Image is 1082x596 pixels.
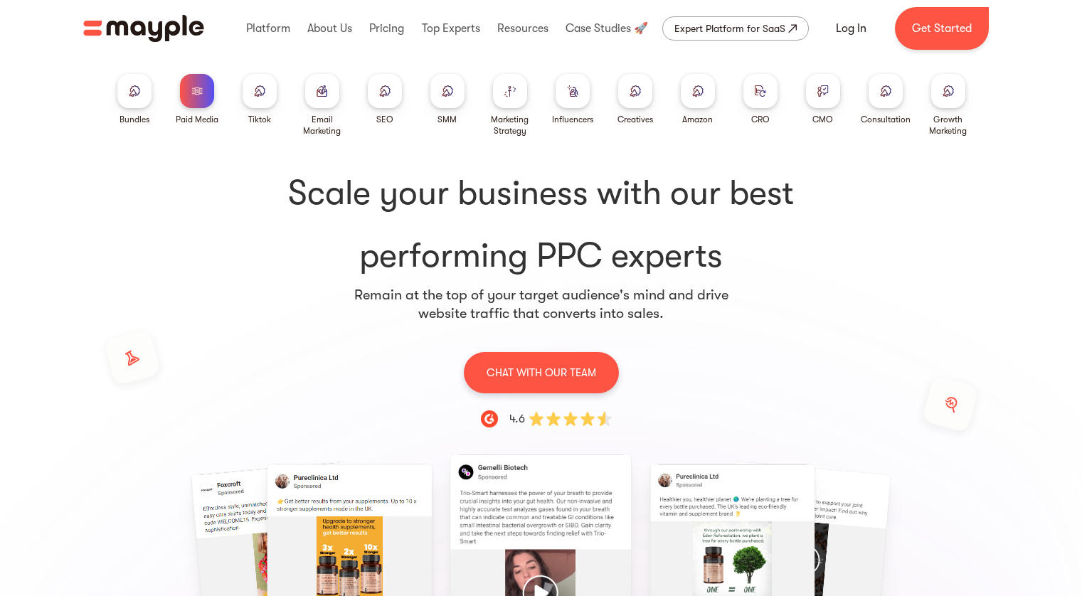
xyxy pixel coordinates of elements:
[304,6,356,51] div: About Us
[176,114,218,125] div: Paid Media
[437,114,457,125] div: SMM
[806,74,840,125] a: CMO
[368,74,402,125] a: SEO
[248,114,271,125] div: Tiktok
[83,15,204,42] a: home
[297,114,348,137] div: Email Marketing
[464,351,619,393] a: CHAT WITH OUR TEAM
[418,6,484,51] div: Top Experts
[243,6,294,51] div: Platform
[861,74,911,125] a: Consultation
[617,114,653,125] div: Creatives
[366,6,408,51] div: Pricing
[819,11,884,46] a: Log In
[494,6,552,51] div: Resources
[297,74,348,137] a: Email Marketing
[617,74,653,125] a: Creatives
[484,114,536,137] div: Marketing Strategy
[662,16,809,41] a: Expert Platform for SaaS
[430,74,465,125] a: SMM
[682,114,713,125] div: Amazon
[895,7,989,50] a: Get Started
[751,114,770,125] div: CRO
[109,171,974,279] h1: performing PPC experts
[354,286,729,323] p: Remain at the top of your target audience's mind and drive website traffic that converts into sales.
[484,74,536,137] a: Marketing Strategy
[109,171,974,216] span: Scale your business with our best
[509,410,525,427] div: 4.6
[552,74,593,125] a: Influencers
[243,74,277,125] a: Tiktok
[681,74,715,125] a: Amazon
[923,114,974,137] div: Growth Marketing
[120,114,149,125] div: Bundles
[861,114,911,125] div: Consultation
[176,74,218,125] a: Paid Media
[552,114,593,125] div: Influencers
[674,20,785,37] div: Expert Platform for SaaS
[743,74,778,125] a: CRO
[117,74,152,125] a: Bundles
[487,363,596,382] p: CHAT WITH OUR TEAM
[376,114,393,125] div: SEO
[812,114,833,125] div: CMO
[923,74,974,137] a: Growth Marketing
[83,15,204,42] img: Mayple logo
